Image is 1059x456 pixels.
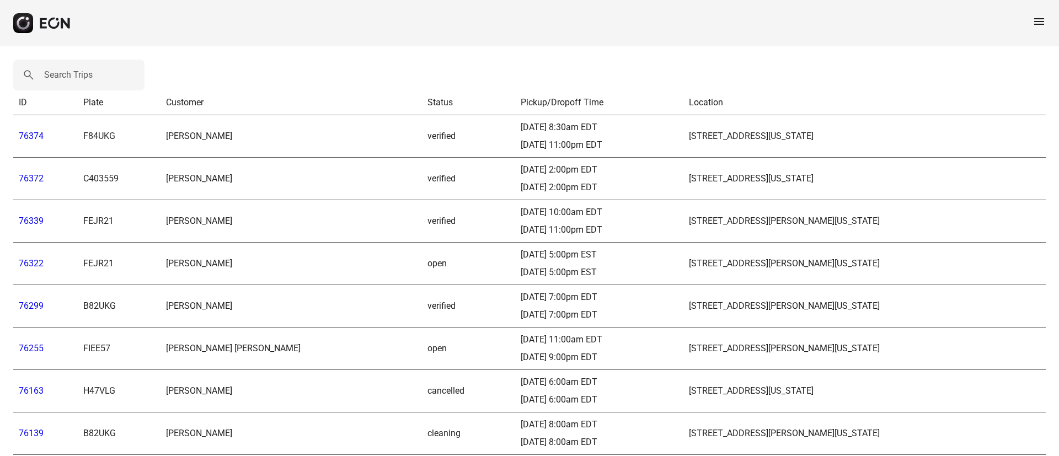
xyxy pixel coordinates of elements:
[161,200,422,243] td: [PERSON_NAME]
[161,158,422,200] td: [PERSON_NAME]
[1033,15,1046,28] span: menu
[422,243,515,285] td: open
[19,258,44,269] a: 76322
[161,370,422,412] td: [PERSON_NAME]
[521,266,678,279] div: [DATE] 5:00pm EST
[161,115,422,158] td: [PERSON_NAME]
[521,351,678,364] div: [DATE] 9:00pm EDT
[78,285,161,328] td: B82UKG
[78,370,161,412] td: H47VLG
[161,243,422,285] td: [PERSON_NAME]
[19,131,44,141] a: 76374
[521,223,678,237] div: [DATE] 11:00pm EDT
[422,328,515,370] td: open
[515,90,683,115] th: Pickup/Dropoff Time
[521,121,678,134] div: [DATE] 8:30am EDT
[161,328,422,370] td: [PERSON_NAME] [PERSON_NAME]
[19,216,44,226] a: 76339
[161,90,422,115] th: Customer
[683,90,1046,115] th: Location
[19,173,44,184] a: 76372
[683,412,1046,455] td: [STREET_ADDRESS][PERSON_NAME][US_STATE]
[683,200,1046,243] td: [STREET_ADDRESS][PERSON_NAME][US_STATE]
[78,90,161,115] th: Plate
[78,158,161,200] td: C403559
[683,115,1046,158] td: [STREET_ADDRESS][US_STATE]
[521,291,678,304] div: [DATE] 7:00pm EDT
[422,370,515,412] td: cancelled
[78,200,161,243] td: FEJR21
[422,158,515,200] td: verified
[19,301,44,311] a: 76299
[161,285,422,328] td: [PERSON_NAME]
[683,158,1046,200] td: [STREET_ADDRESS][US_STATE]
[521,418,678,431] div: [DATE] 8:00am EDT
[13,90,78,115] th: ID
[422,115,515,158] td: verified
[683,285,1046,328] td: [STREET_ADDRESS][PERSON_NAME][US_STATE]
[521,206,678,219] div: [DATE] 10:00am EDT
[521,333,678,346] div: [DATE] 11:00am EDT
[521,375,678,389] div: [DATE] 6:00am EDT
[19,428,44,438] a: 76139
[521,181,678,194] div: [DATE] 2:00pm EDT
[78,243,161,285] td: FEJR21
[422,285,515,328] td: verified
[78,328,161,370] td: FIEE57
[683,328,1046,370] td: [STREET_ADDRESS][PERSON_NAME][US_STATE]
[683,370,1046,412] td: [STREET_ADDRESS][US_STATE]
[44,68,93,82] label: Search Trips
[422,90,515,115] th: Status
[422,200,515,243] td: verified
[521,163,678,176] div: [DATE] 2:00pm EDT
[683,243,1046,285] td: [STREET_ADDRESS][PERSON_NAME][US_STATE]
[521,393,678,406] div: [DATE] 6:00am EDT
[521,436,678,449] div: [DATE] 8:00am EDT
[78,115,161,158] td: F84UKG
[521,138,678,152] div: [DATE] 11:00pm EDT
[19,385,44,396] a: 76163
[422,412,515,455] td: cleaning
[19,343,44,353] a: 76255
[78,412,161,455] td: B82UKG
[161,412,422,455] td: [PERSON_NAME]
[521,308,678,321] div: [DATE] 7:00pm EDT
[521,248,678,261] div: [DATE] 5:00pm EST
